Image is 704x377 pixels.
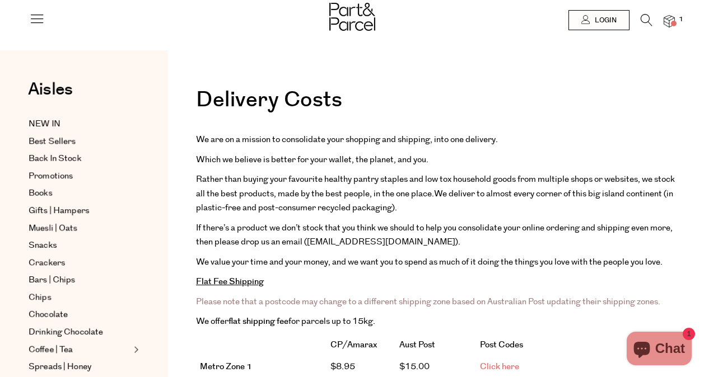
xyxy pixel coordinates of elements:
[196,172,676,215] p: We deliver to almost every corner of this big island continent (in plastic-free and post-consumer...
[131,343,139,356] button: Expand/Collapse Coffee | Tea
[196,296,660,308] span: Please note that a postcode may change to a different shipping zone based on Australian Post upda...
[399,339,435,351] strong: Aust Post
[28,77,73,102] span: Aisles
[29,274,75,287] span: Bars | Chips
[480,361,519,373] a: Click here
[196,134,498,145] span: We are on a mission to consolidate your shopping and shipping, into one delivery.
[196,173,675,200] span: Rather than buying your favourite healthy pantry staples and low tox household goods from multipl...
[196,256,663,268] span: We value your time and your money, and we want you to spend as much of it doing the things you lo...
[29,169,73,183] span: Promotions
[229,315,288,327] strong: flat shipping fee
[29,360,130,374] a: Spreads | Honey
[29,187,52,200] span: Books
[196,276,264,288] strong: Flat Fee Shipping
[29,239,130,252] a: Snacks
[29,256,130,270] a: Crackers
[592,16,617,25] span: Login
[196,154,428,166] span: Which we believe is better for your wallet, the planet, and you.
[29,117,60,131] span: NEW IN
[29,308,68,322] span: Chocolate
[29,308,130,322] a: Chocolate
[29,360,91,374] span: Spreads | Honey
[330,339,377,351] strong: CP/Amarax
[29,135,76,148] span: Best Sellers
[480,339,523,351] strong: Post Codes
[29,274,130,287] a: Bars | Chips
[29,204,89,218] span: Gifts | Hampers
[29,256,65,270] span: Crackers
[29,222,77,235] span: Muesli | Oats
[29,326,103,339] span: Drinking Chocolate
[196,89,676,122] h1: Delivery Costs
[329,3,375,31] img: Part&Parcel
[623,332,695,368] inbox-online-store-chat: Shopify online store chat
[196,315,375,327] span: We offer for parcels up to 15kg.
[29,343,130,356] a: Coffee | Tea
[29,152,81,166] span: Back In Stock
[196,222,673,248] span: If there’s a product we don’t stock that you think we should to help you consolidate your online ...
[568,10,630,30] a: Login
[664,15,675,27] a: 1
[29,117,130,131] a: NEW IN
[200,361,252,373] strong: Metro Zone 1
[29,169,130,183] a: Promotions
[29,204,130,218] a: Gifts | Hampers
[29,239,57,252] span: Snacks
[29,222,130,235] a: Muesli | Oats
[29,291,130,304] a: Chips
[28,81,73,109] a: Aisles
[29,326,130,339] a: Drinking Chocolate
[29,135,130,148] a: Best Sellers
[29,343,73,356] span: Coffee | Tea
[29,187,130,200] a: Books
[676,15,686,25] span: 1
[29,152,130,166] a: Back In Stock
[29,291,51,304] span: Chips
